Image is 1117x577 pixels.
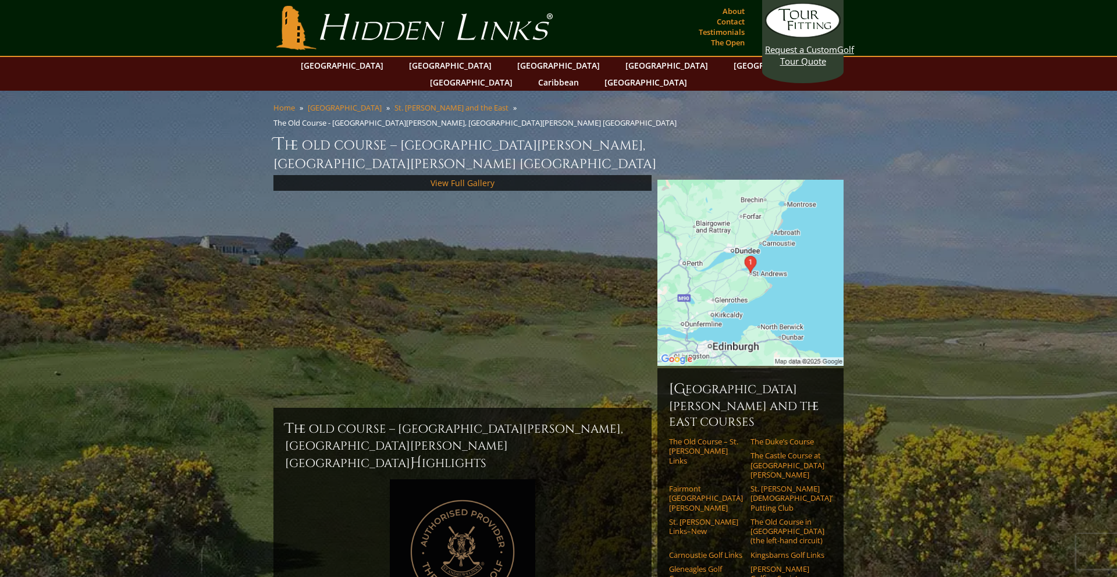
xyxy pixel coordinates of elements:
a: The Duke’s Course [750,437,824,446]
a: Kingsbarns Golf Links [750,550,824,560]
img: Google Map of St Andrews Links, St Andrews, United Kingdom [657,180,844,366]
a: Fairmont [GEOGRAPHIC_DATA][PERSON_NAME] [669,484,743,512]
a: View Full Gallery [431,177,495,188]
a: Carnoustie Golf Links [669,550,743,560]
a: The Old Course in [GEOGRAPHIC_DATA] (the left-hand circuit) [750,517,824,546]
a: Contact [714,13,748,30]
a: Request a CustomGolf Tour Quote [765,3,841,67]
a: Caribbean [532,74,585,91]
a: [GEOGRAPHIC_DATA] [424,74,518,91]
li: The Old Course - [GEOGRAPHIC_DATA][PERSON_NAME], [GEOGRAPHIC_DATA][PERSON_NAME] [GEOGRAPHIC_DATA] [273,117,681,128]
span: Request a Custom [765,44,837,55]
a: [GEOGRAPHIC_DATA] [728,57,822,74]
a: [GEOGRAPHIC_DATA] [620,57,714,74]
a: The Open [708,34,748,51]
a: [GEOGRAPHIC_DATA] [295,57,389,74]
a: Home [273,102,295,113]
a: About [720,3,748,19]
a: [GEOGRAPHIC_DATA] [599,74,693,91]
a: The Castle Course at [GEOGRAPHIC_DATA][PERSON_NAME] [750,451,824,479]
a: [GEOGRAPHIC_DATA] [308,102,382,113]
h2: The Old Course – [GEOGRAPHIC_DATA][PERSON_NAME], [GEOGRAPHIC_DATA][PERSON_NAME] [GEOGRAPHIC_DATA]... [285,419,640,472]
span: H [410,454,422,472]
h6: [GEOGRAPHIC_DATA][PERSON_NAME] and the East Courses [669,380,832,430]
a: [GEOGRAPHIC_DATA] [511,57,606,74]
a: The Old Course – St. [PERSON_NAME] Links [669,437,743,465]
a: St. [PERSON_NAME] [DEMOGRAPHIC_DATA]’ Putting Club [750,484,824,512]
h1: The Old Course – [GEOGRAPHIC_DATA][PERSON_NAME], [GEOGRAPHIC_DATA][PERSON_NAME] [GEOGRAPHIC_DATA] [273,133,844,173]
a: St. [PERSON_NAME] and the East [394,102,508,113]
a: Testimonials [696,24,748,40]
a: [GEOGRAPHIC_DATA] [403,57,497,74]
a: St. [PERSON_NAME] Links–New [669,517,743,536]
